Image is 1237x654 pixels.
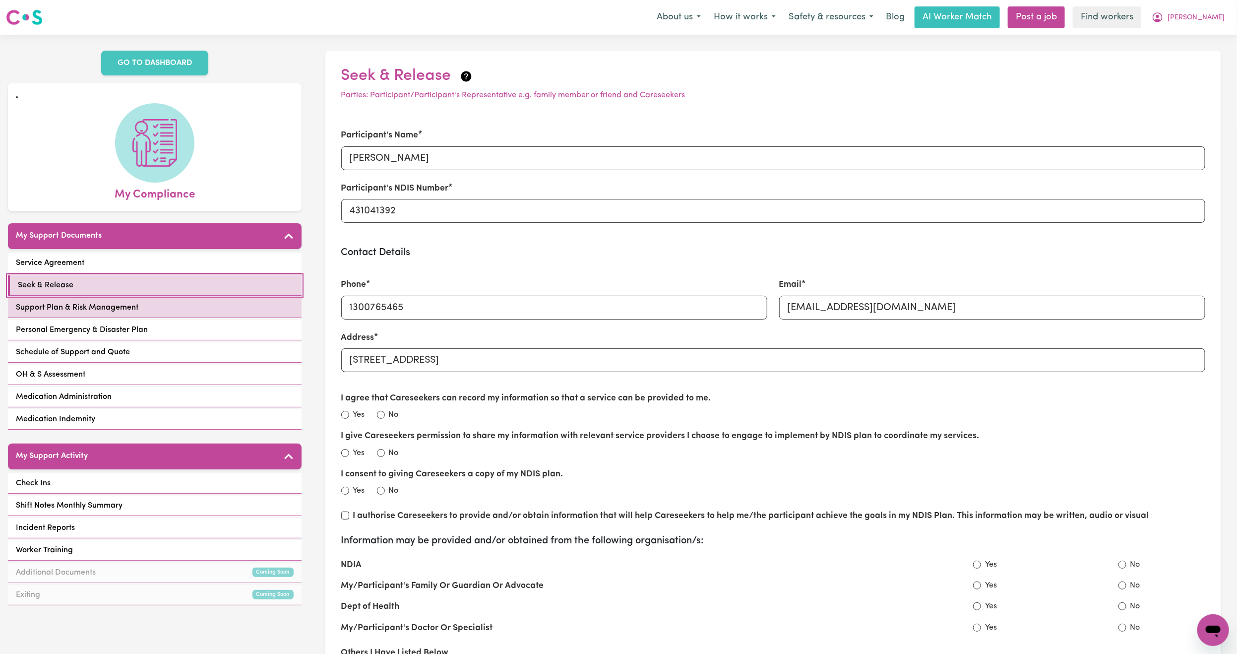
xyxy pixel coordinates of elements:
a: ExitingComing Soon [8,585,302,605]
label: Dept of Health [341,600,400,613]
button: About us [650,7,707,28]
span: Exiting [16,589,40,601]
label: No [389,409,399,421]
span: Medication Indemnity [16,413,95,425]
label: No [1130,580,1140,591]
label: I consent to giving Careseekers a copy of my NDIS plan. [341,468,563,481]
a: Personal Emergency & Disaster Plan [8,320,302,340]
a: OH & S Assessment [8,365,302,385]
label: No [389,485,399,497]
a: Incident Reports [8,518,302,538]
button: How it works [707,7,782,28]
label: My/Participant's Doctor Or Specialist [341,622,493,635]
a: Schedule of Support and Quote [8,342,302,363]
h5: My Support Activity [16,452,88,461]
label: Phone [341,278,367,291]
label: Yes [985,580,997,591]
span: Worker Training [16,544,73,556]
small: Coming Soon [252,590,294,599]
span: [PERSON_NAME] [1168,12,1225,23]
label: Yes [353,409,365,421]
a: Shift Notes Monthly Summary [8,496,302,516]
label: Yes [353,447,365,459]
label: Participant's NDIS Number [341,182,449,195]
button: My Support Documents [8,223,302,249]
a: My Compliance [16,103,294,203]
h5: My Support Documents [16,231,102,241]
label: I authorise Careseekers to provide and/or obtain information that will help Careseekers to help m... [349,512,1149,520]
a: GO TO DASHBOARD [101,51,208,75]
span: Service Agreement [16,257,84,269]
small: Coming Soon [252,568,294,577]
iframe: Button to launch messaging window, conversation in progress [1197,614,1229,646]
a: Worker Training [8,540,302,561]
label: Yes [985,600,997,612]
a: AI Worker Match [915,6,1000,28]
label: Participant's Name [341,129,419,142]
a: Medication Administration [8,387,302,407]
h3: Information may be provided and/or obtained from the following organisation/s: [341,535,1206,547]
h3: Contact Details [341,247,1206,259]
label: NDIA [341,559,362,572]
label: No [1130,600,1140,612]
label: Yes [985,622,997,634]
label: Yes [353,485,365,497]
label: Email [779,278,802,291]
label: My/Participant's Family Or Guardian Or Advocate [341,580,544,592]
label: Yes [985,559,997,571]
span: Incident Reports [16,522,75,534]
span: Additional Documents [16,567,96,579]
span: Shift Notes Monthly Summary [16,500,123,512]
a: Post a job [1008,6,1065,28]
a: Find workers [1073,6,1141,28]
label: I agree that Careseekers can record my information so that a service can be provided to me. [341,392,711,405]
a: Seek & Release [8,275,302,296]
label: No [1130,622,1140,634]
a: Blog [880,6,911,28]
a: Service Agreement [8,253,302,273]
label: I give Careseekers permission to share my information with relevant service providers I choose to... [341,430,980,443]
span: Schedule of Support and Quote [16,346,130,358]
img: Careseekers logo [6,8,43,26]
a: Check Ins [8,473,302,494]
label: No [389,447,399,459]
span: Check Ins [16,477,51,489]
h2: Seek & Release [341,66,1206,85]
span: Personal Emergency & Disaster Plan [16,324,148,336]
a: Careseekers logo [6,6,43,29]
p: Parties: Participant/Participant's Representative e.g. family member or friend and Careseekers [341,89,1206,101]
a: Additional DocumentsComing Soon [8,563,302,583]
span: OH & S Assessment [16,369,85,381]
button: Safety & resources [782,7,880,28]
span: Medication Administration [16,391,112,403]
label: Address [341,331,374,344]
span: My Compliance [115,183,195,203]
button: My Account [1145,7,1231,28]
label: No [1130,559,1140,571]
span: Support Plan & Risk Management [16,302,138,314]
a: Support Plan & Risk Management [8,298,302,318]
span: Seek & Release [18,279,73,291]
button: My Support Activity [8,444,302,469]
a: Medication Indemnity [8,409,302,430]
